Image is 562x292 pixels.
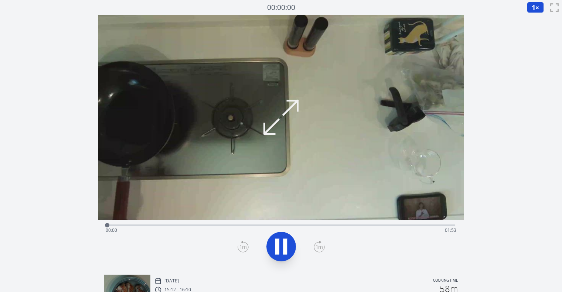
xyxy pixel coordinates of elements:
a: 00:00:00 [267,2,295,13]
p: Cooking time [433,278,458,284]
span: 01:53 [445,227,456,233]
p: [DATE] [164,278,179,284]
button: 1× [527,2,544,13]
span: 1 [532,3,535,12]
